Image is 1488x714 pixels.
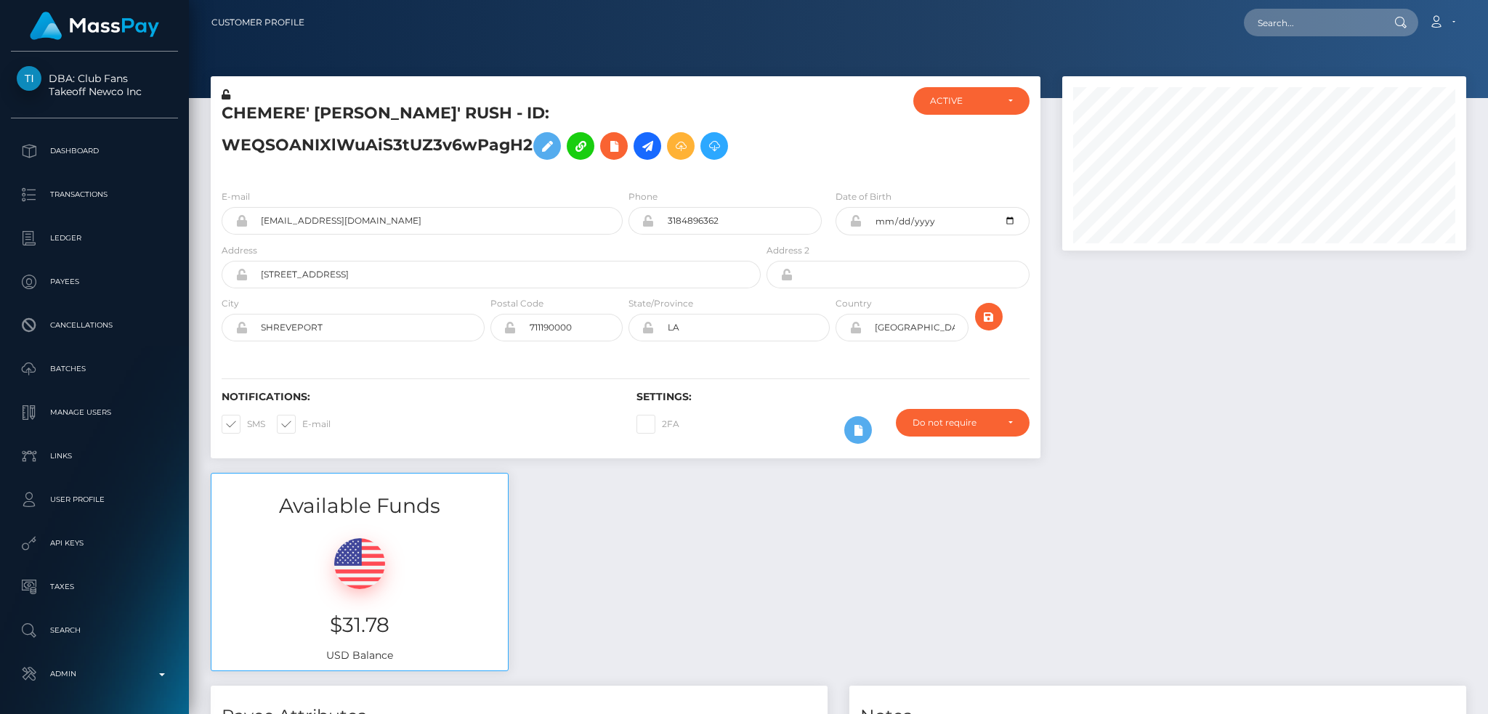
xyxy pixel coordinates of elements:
a: Payees [11,264,178,300]
a: Initiate Payout [634,132,661,160]
a: Batches [11,351,178,387]
h3: Available Funds [211,492,508,520]
label: Address 2 [767,244,809,257]
a: Links [11,438,178,474]
p: Ledger [17,227,172,249]
a: Dashboard [11,133,178,169]
a: Customer Profile [211,7,304,38]
p: Manage Users [17,402,172,423]
div: ACTIVE [930,95,996,107]
p: API Keys [17,532,172,554]
label: Country [836,297,872,310]
p: Payees [17,271,172,293]
h6: Settings: [636,391,1030,403]
a: Taxes [11,569,178,605]
div: USD Balance [211,520,508,670]
label: State/Province [628,297,693,310]
span: DBA: Club Fans Takeoff Newco Inc [11,72,178,98]
p: Admin [17,663,172,685]
h3: $31.78 [222,611,497,639]
input: Search... [1244,9,1380,36]
label: E-mail [277,415,331,434]
label: Postal Code [490,297,543,310]
div: Do not require [913,417,996,429]
img: USD.png [334,538,385,589]
p: Links [17,445,172,467]
p: Cancellations [17,315,172,336]
h6: Notifications: [222,391,615,403]
h5: CHEMERE' [PERSON_NAME]' RUSH - ID: WEQSOANIXlWuAiS3tUZ3v6wPagH2 [222,102,753,167]
p: Batches [17,358,172,380]
p: Search [17,620,172,641]
img: Takeoff Newco Inc [17,66,41,91]
button: Do not require [896,409,1030,437]
a: Search [11,612,178,649]
label: City [222,297,239,310]
p: Taxes [17,576,172,598]
label: SMS [222,415,265,434]
label: Phone [628,190,658,203]
p: Transactions [17,184,172,206]
img: MassPay Logo [30,12,159,40]
a: User Profile [11,482,178,518]
a: Admin [11,656,178,692]
button: ACTIVE [913,87,1030,115]
p: Dashboard [17,140,172,162]
label: E-mail [222,190,250,203]
a: Transactions [11,177,178,213]
a: Ledger [11,220,178,256]
label: Date of Birth [836,190,891,203]
label: Address [222,244,257,257]
a: Manage Users [11,394,178,431]
p: User Profile [17,489,172,511]
a: Cancellations [11,307,178,344]
label: 2FA [636,415,679,434]
a: API Keys [11,525,178,561]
